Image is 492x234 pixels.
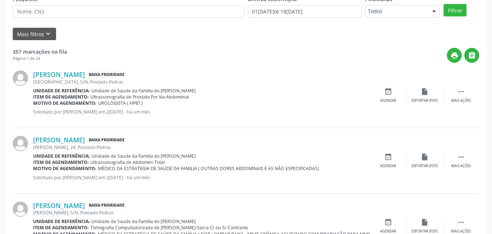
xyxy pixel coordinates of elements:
div: [PERSON_NAME], 24, Povoado Pedras [33,144,370,150]
div: Exportar (PDF) [412,98,438,103]
div: Agendar [380,229,396,234]
i: event_available [384,88,392,96]
img: img [13,136,28,151]
span: Baixa Prioridade [87,136,126,144]
button:  [464,48,479,63]
a: [PERSON_NAME] [33,70,85,78]
span: UROLOGISTA ( HPB? ) [98,100,143,106]
span: Unidade de Saude da Familia do [PERSON_NAME] [91,88,196,94]
span: Todos [368,8,425,15]
div: Mais ações [451,164,471,169]
a: [PERSON_NAME] [33,202,85,210]
span: Baixa Prioridade [87,71,126,78]
b: Unidade de referência: [33,88,90,94]
b: Unidade de referência: [33,153,90,159]
a: [PERSON_NAME] [33,136,85,144]
i: insert_drive_file [421,218,429,226]
i: print [450,51,458,60]
b: Motivo de agendamento: [33,100,97,106]
span: Unidade de Saude da Familia do [PERSON_NAME] [91,153,196,159]
i: keyboard_arrow_down [44,30,52,38]
div: Mais ações [451,98,471,103]
i:  [468,51,476,60]
b: Item de agendamento: [33,225,89,231]
b: Item de agendamento: [33,94,89,100]
button: Filtrar [444,4,467,16]
i:  [457,218,465,226]
div: Exportar (PDF) [412,164,438,169]
div: Mais ações [451,229,471,234]
button: Mais filtroskeyboard_arrow_down [13,28,56,41]
i: insert_drive_file [421,153,429,161]
span: Tomografia Computadorizada de [PERSON_NAME]-Sacra C/ ou S/ Contraste [90,225,248,231]
div: Agendar [380,98,396,103]
div: [PERSON_NAME], S/N, Povoado Pedras [33,210,370,216]
span: MÉDICO DA ESTRATEGIA DE SAÚDE DA FAMILIA ( OUTRAS DORES ABDOMINAIS E AS NÃO ESPECIFICADAS) [98,165,319,172]
div: Página 1 de 24 [13,55,67,62]
input: Nome, CNS [13,5,244,18]
i: insert_drive_file [421,88,429,96]
img: img [13,70,28,86]
i: event_available [384,218,392,226]
input: Selecione um intervalo [248,5,362,18]
div: Agendar [380,164,396,169]
b: Item de agendamento: [33,159,89,165]
div: [GEOGRAPHIC_DATA], S/N, Povoado Pedras [33,79,370,85]
span: Unidade de Saude da Familia do [PERSON_NAME] [91,218,196,225]
i: event_available [384,153,392,161]
i:  [457,88,465,96]
span: Ultrassonografia de Prostata Por Via Abdominal [90,94,189,100]
span: Ultrassonografia de Abdomen Total [90,159,165,165]
p: Solicitado por [PERSON_NAME] em 2[DATE] - há um mês [33,174,370,181]
p: Solicitado por [PERSON_NAME] em 2[DATE] - há um mês [33,109,370,115]
div: Exportar (PDF) [412,229,438,234]
strong: 357 marcações na fila [13,48,67,55]
button: print [447,48,462,63]
span: Baixa Prioridade [87,202,126,210]
b: Motivo de agendamento: [33,165,97,172]
i:  [457,153,465,161]
b: Unidade de referência: [33,218,90,225]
